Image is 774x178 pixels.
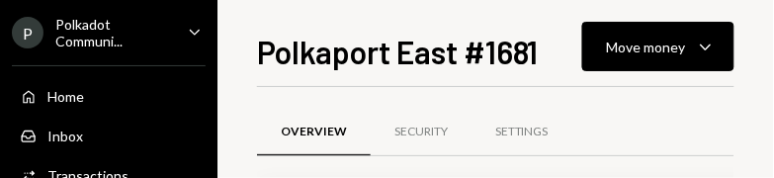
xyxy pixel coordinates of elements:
div: Overview [281,124,347,140]
div: Security [394,124,448,140]
h1: Polkaport East #1681 [257,32,539,71]
a: Overview [257,107,371,157]
div: P [12,17,43,48]
button: Move money [582,22,734,71]
a: Home [12,78,206,114]
div: Move money [607,37,686,57]
div: Inbox [47,128,83,144]
a: Security [371,107,472,157]
div: Polkadot Communi... [55,16,172,49]
a: Settings [472,107,572,157]
div: Home [47,88,84,105]
a: Inbox [12,118,206,153]
div: Settings [495,124,549,140]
